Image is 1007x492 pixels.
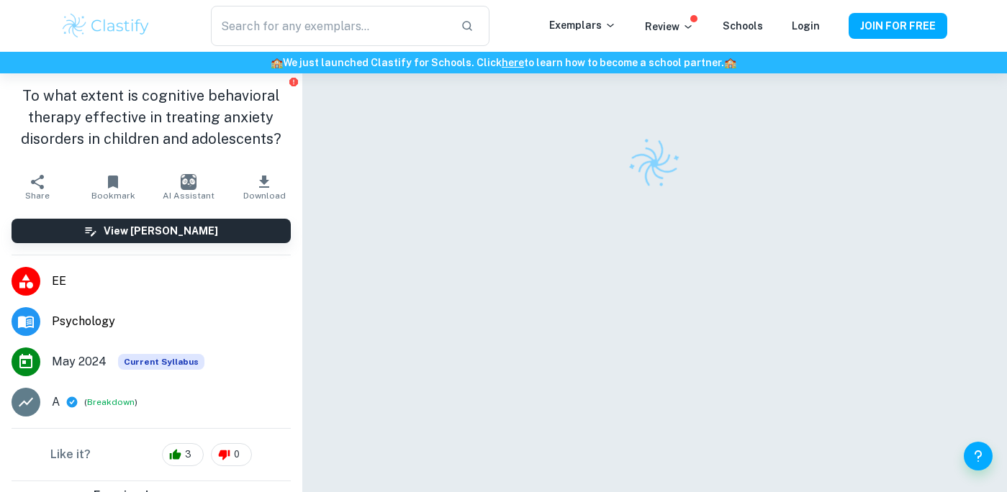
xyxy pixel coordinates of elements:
span: 🏫 [271,57,283,68]
input: Search for any exemplars... [211,6,448,46]
span: Download [243,191,286,201]
span: Bookmark [91,191,135,201]
h6: Like it? [50,446,91,463]
span: Psychology [52,313,291,330]
span: Current Syllabus [118,354,204,370]
span: 0 [226,447,248,462]
button: Download [227,167,302,207]
span: 3 [177,447,199,462]
p: Exemplars [549,17,616,33]
span: EE [52,273,291,290]
button: JOIN FOR FREE [849,13,947,39]
button: Help and Feedback [964,442,993,470]
img: Clastify logo [620,129,689,197]
p: A [52,393,60,411]
h1: To what extent is cognitive behavioral therapy effective in treating anxiety disorders in childre... [12,85,291,150]
span: May 2024 [52,353,107,370]
button: Report issue [289,76,299,87]
button: Bookmark [76,167,151,207]
h6: View [PERSON_NAME] [104,223,218,239]
button: AI Assistant [151,167,227,207]
span: Share [25,191,50,201]
a: Schools [723,20,763,32]
img: AI Assistant [181,174,197,190]
a: Login [792,20,820,32]
button: View [PERSON_NAME] [12,219,291,243]
span: ( ) [84,396,137,409]
div: 0 [211,443,252,466]
a: here [502,57,524,68]
button: Breakdown [87,396,135,409]
span: AI Assistant [163,191,215,201]
div: 3 [162,443,204,466]
div: This exemplar is based on the current syllabus. Feel free to refer to it for inspiration/ideas wh... [118,354,204,370]
h6: We just launched Clastify for Schools. Click to learn how to become a school partner. [3,55,1004,70]
span: 🏫 [724,57,736,68]
img: Clastify logo [60,12,152,40]
p: Review [645,19,694,35]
